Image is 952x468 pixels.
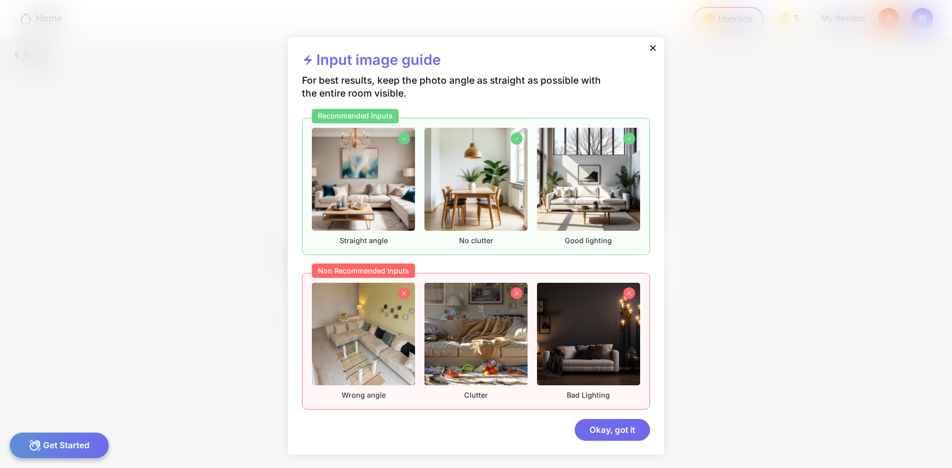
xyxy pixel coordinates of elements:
div: Okay, got it [575,419,650,440]
img: recommendedImageFurnished1.png [312,128,415,231]
div: Clutter [424,283,528,400]
img: recommendedImageFurnished2.png [424,128,528,231]
div: Input image guide [302,51,441,74]
img: nonrecommendedImageFurnished1.png [312,283,415,386]
div: For best results, keep the photo angle as straight as possible with the entire room visible. [302,74,612,118]
div: Non Recommended Inputs [312,263,415,278]
img: nonrecommendedImageFurnished2.png [424,283,528,386]
img: nonrecommendedImageFurnished3.png [537,283,640,386]
img: recommendedImageFurnished3.png [537,128,640,231]
div: Straight angle [312,128,415,245]
div: No clutter [424,128,528,245]
div: Bad Lighting [537,283,640,400]
div: Recommended Inputs [312,109,399,123]
div: Good lighting [537,128,640,245]
div: Wrong angle [312,283,415,400]
div: Get Started [9,432,109,459]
